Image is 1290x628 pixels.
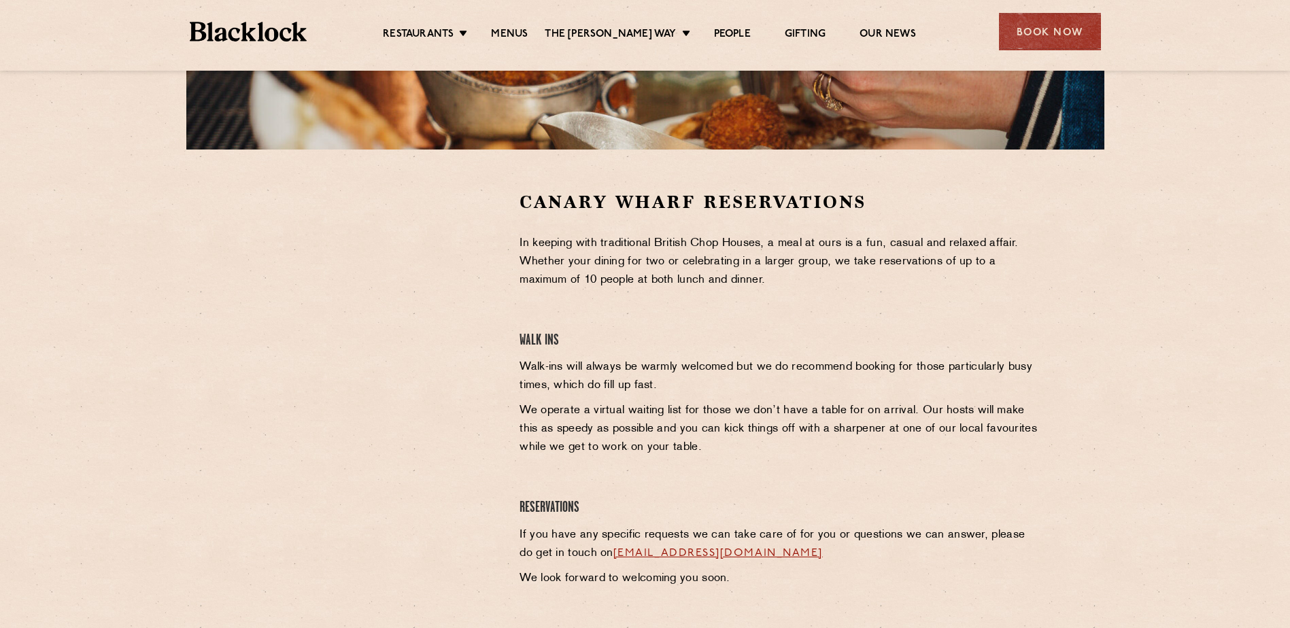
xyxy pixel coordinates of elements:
[520,332,1041,350] h4: Walk Ins
[520,358,1041,395] p: Walk-ins will always be warmly welcomed but we do recommend booking for those particularly busy t...
[860,28,916,43] a: Our News
[520,526,1041,563] p: If you have any specific requests we can take care of for you or questions we can answer, please ...
[999,13,1101,50] div: Book Now
[491,28,528,43] a: Menus
[520,570,1041,588] p: We look forward to welcoming you soon.
[714,28,751,43] a: People
[520,190,1041,214] h2: Canary Wharf Reservations
[383,28,454,43] a: Restaurants
[520,234,1041,290] p: In keeping with traditional British Chop Houses, a meal at ours is a fun, casual and relaxed affa...
[298,190,450,395] iframe: OpenTable make booking widget
[545,28,676,43] a: The [PERSON_NAME] Way
[520,499,1041,517] h4: Reservations
[613,548,823,559] a: [EMAIL_ADDRESS][DOMAIN_NAME]
[190,22,307,41] img: BL_Textured_Logo-footer-cropped.svg
[785,28,826,43] a: Gifting
[520,402,1041,457] p: We operate a virtual waiting list for those we don’t have a table for on arrival. Our hosts will ...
